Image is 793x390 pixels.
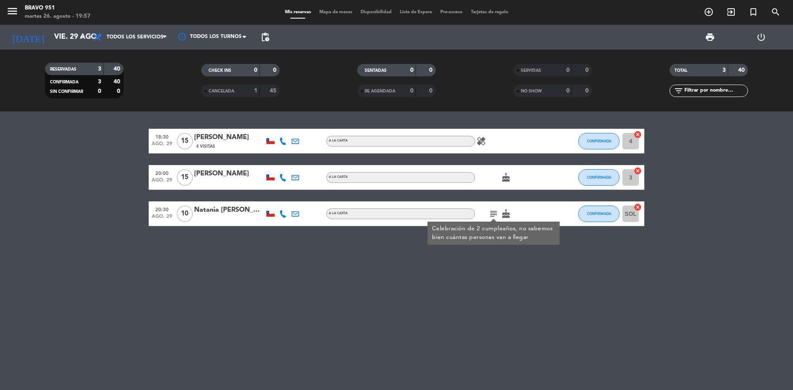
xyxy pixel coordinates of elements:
[489,209,499,219] i: subject
[50,80,78,84] span: CONFIRMADA
[396,10,436,14] span: Lista de Espera
[315,10,356,14] span: Mapa de mesas
[726,7,736,17] i: exit_to_app
[634,203,642,211] i: cancel
[684,86,748,95] input: Filtrar por nombre...
[209,89,234,93] span: CANCELADA
[722,67,726,73] strong: 3
[736,25,787,50] div: LOG OUT
[152,177,172,187] span: ago. 29
[756,32,766,42] i: power_settings_new
[410,67,413,73] strong: 0
[270,88,278,94] strong: 45
[6,5,19,20] button: menu
[177,206,193,222] span: 10
[429,88,434,94] strong: 0
[177,133,193,149] span: 15
[25,4,90,12] div: Bravo 951
[738,67,746,73] strong: 40
[117,88,122,94] strong: 0
[587,139,611,143] span: CONFIRMADA
[365,89,395,93] span: RE AGENDADA
[634,167,642,175] i: cancel
[329,175,348,179] span: A la carta
[521,69,541,73] span: SERVIDAS
[566,67,570,73] strong: 0
[152,141,172,151] span: ago. 29
[281,10,315,14] span: Mis reservas
[704,7,714,17] i: add_circle_outline
[77,32,87,42] i: arrow_drop_down
[587,211,611,216] span: CONFIRMADA
[748,7,758,17] i: turned_in_not
[273,67,278,73] strong: 0
[6,28,50,46] i: [DATE]
[254,67,257,73] strong: 0
[674,86,684,96] i: filter_list
[578,133,620,149] button: CONFIRMADA
[6,5,19,17] i: menu
[587,175,611,180] span: CONFIRMADA
[771,7,781,17] i: search
[194,168,264,179] div: [PERSON_NAME]
[578,169,620,186] button: CONFIRMADA
[436,10,467,14] span: Pre-acceso
[254,88,257,94] strong: 1
[98,79,101,85] strong: 3
[578,206,620,222] button: CONFIRMADA
[107,34,164,40] span: Todos los servicios
[705,32,715,42] span: print
[329,139,348,142] span: A la carta
[152,204,172,214] span: 20:30
[634,130,642,139] i: cancel
[98,66,101,72] strong: 3
[25,12,90,21] div: martes 26. agosto - 19:57
[98,88,101,94] strong: 0
[432,225,556,242] div: Celebración de 2 cumpleaños, no sabemos bien cuántas personas van a llegar
[410,88,413,94] strong: 0
[521,89,542,93] span: NO SHOW
[429,67,434,73] strong: 0
[329,212,348,215] span: A la carta
[196,143,215,150] span: 4 Visitas
[177,169,193,186] span: 15
[209,69,231,73] span: CHECK INS
[152,168,172,177] span: 20:00
[114,79,122,85] strong: 40
[194,205,264,215] div: Natania [PERSON_NAME]
[50,90,83,94] span: SIN CONFIRMAR
[476,136,486,146] i: healing
[501,209,511,219] i: cake
[674,69,687,73] span: TOTAL
[585,88,590,94] strong: 0
[194,132,264,143] div: [PERSON_NAME]
[356,10,396,14] span: Disponibilidad
[152,214,172,223] span: ago. 29
[50,67,76,71] span: RESERVADAS
[260,32,270,42] span: pending_actions
[365,69,387,73] span: SENTADAS
[152,132,172,141] span: 18:30
[566,88,570,94] strong: 0
[114,66,122,72] strong: 40
[501,173,511,182] i: cake
[467,10,513,14] span: Tarjetas de regalo
[585,67,590,73] strong: 0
